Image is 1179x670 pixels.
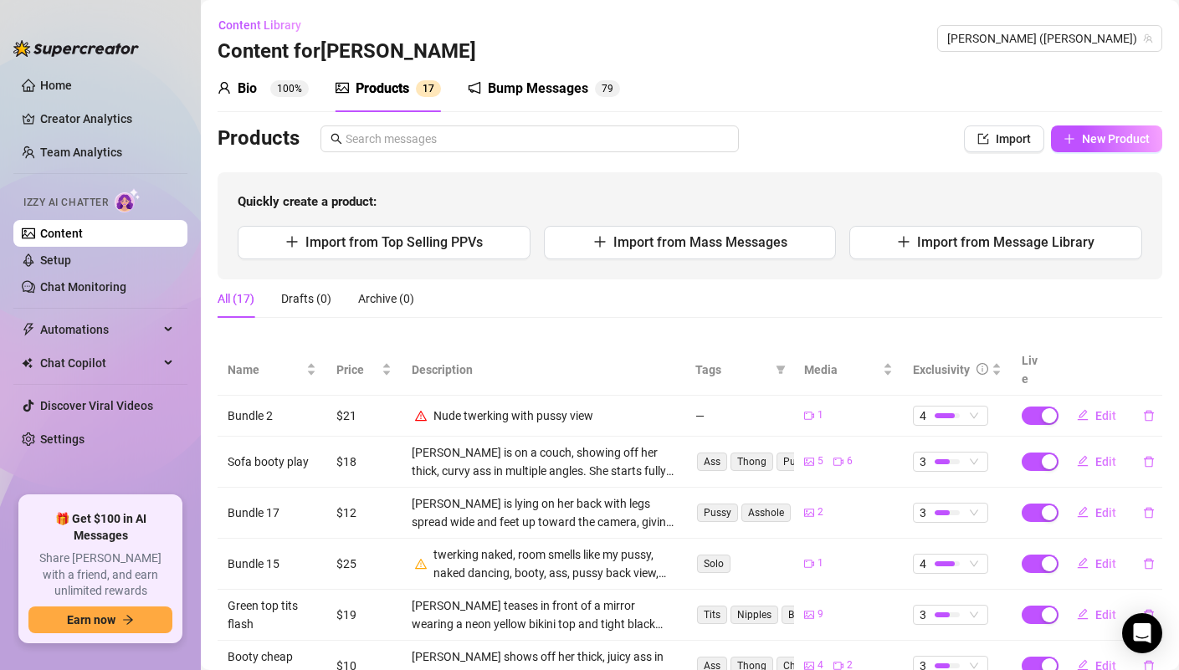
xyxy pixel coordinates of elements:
span: Import from Message Library [917,234,1094,250]
strong: Quickly create a product: [238,194,377,209]
sup: 100% [270,80,309,97]
span: picture [804,508,814,518]
span: Ass [697,453,727,471]
div: Drafts (0) [281,289,331,308]
span: Asshole [741,504,791,522]
div: Open Intercom Messenger [1122,613,1162,653]
a: Settings [40,432,85,446]
span: filter [772,357,789,382]
span: picture [804,610,814,620]
span: Share [PERSON_NAME] with a friend, and earn unlimited rewards [28,550,172,600]
td: $18 [326,437,402,488]
span: edit [1077,409,1089,421]
span: 9 [818,606,823,622]
span: 1 [423,83,428,95]
button: Import from Message Library [849,226,1142,259]
span: 4 [920,407,926,425]
button: Edit [1064,601,1130,628]
button: Edit [1064,448,1130,475]
div: [PERSON_NAME] is lying on her back with legs spread wide and feet up toward the camera, giving a ... [412,494,675,531]
td: $12 [326,488,402,539]
span: Import from Mass Messages [613,234,787,250]
span: 3 [920,453,926,471]
span: Price [336,361,378,379]
td: Sofa booty play [218,437,326,488]
span: plus [1064,133,1075,145]
button: Import [964,125,1044,152]
span: team [1143,33,1153,43]
span: arrow-right [122,614,134,626]
span: edit [1077,455,1089,467]
span: Jennifer (jennifermonroex) [947,26,1152,51]
div: Products [356,79,409,99]
span: 1 [818,407,823,423]
span: 1 [818,555,823,571]
td: $21 [326,396,402,437]
td: Green top tits flash [218,590,326,641]
span: Import from Top Selling PPVs [305,234,483,250]
span: 4 [920,555,926,573]
span: thunderbolt [22,323,35,336]
span: picture [804,457,814,467]
button: Import from Top Selling PPVs [238,226,531,259]
span: warning [415,558,427,570]
span: Pussy [777,453,818,471]
span: Import [996,132,1031,146]
span: Edit [1095,455,1116,468]
span: Name [228,361,303,379]
span: notification [468,81,481,95]
span: delete [1143,456,1155,468]
span: delete [1143,609,1155,621]
span: Thong [730,453,773,471]
sup: 17 [416,80,441,97]
span: plus [897,235,910,248]
div: Bio [238,79,257,99]
span: 7 [602,83,607,95]
a: Team Analytics [40,146,122,159]
span: 2 [818,504,823,520]
span: video-camera [804,559,814,569]
button: Edit [1064,550,1130,577]
div: twerking naked, room smells like my pussy, naked dancing, booty, ass, pussy back view, ass bounci... [433,545,675,582]
span: warning [415,410,427,422]
button: Earn nowarrow-right [28,606,172,633]
span: 5 [818,453,823,469]
span: edit [1077,608,1089,620]
button: delete [1130,550,1168,577]
th: Name [218,345,326,396]
th: Tags [685,345,794,396]
button: New Product [1051,125,1162,152]
a: Chat Monitoring [40,280,126,294]
span: user [218,81,231,95]
span: Bikini [782,606,819,624]
div: All (17) [218,289,254,308]
span: Tags [695,361,769,379]
span: Solo [697,555,730,573]
span: 6 [847,453,853,469]
span: delete [1143,410,1155,422]
button: delete [1130,499,1168,526]
td: Bundle 2 [218,396,326,437]
span: Edit [1095,608,1116,621]
td: $19 [326,590,402,641]
span: import [977,133,989,145]
div: Exclusivity [913,361,970,379]
span: picture [336,81,349,95]
span: 3 [920,504,926,522]
span: Content Library [218,18,301,32]
span: Edit [1095,409,1116,422]
span: 🎁 Get $100 in AI Messages [28,511,172,544]
span: New Product [1082,132,1150,146]
span: Pussy [697,504,738,522]
span: video-camera [833,457,843,467]
button: delete [1130,448,1168,475]
span: delete [1143,558,1155,570]
span: edit [1077,557,1089,569]
span: filter [776,365,786,375]
td: Bundle 15 [218,539,326,590]
button: delete [1130,402,1168,429]
button: Edit [1064,499,1130,526]
span: Izzy AI Chatter [23,195,108,211]
div: Bump Messages [488,79,588,99]
img: Chat Copilot [22,357,33,369]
